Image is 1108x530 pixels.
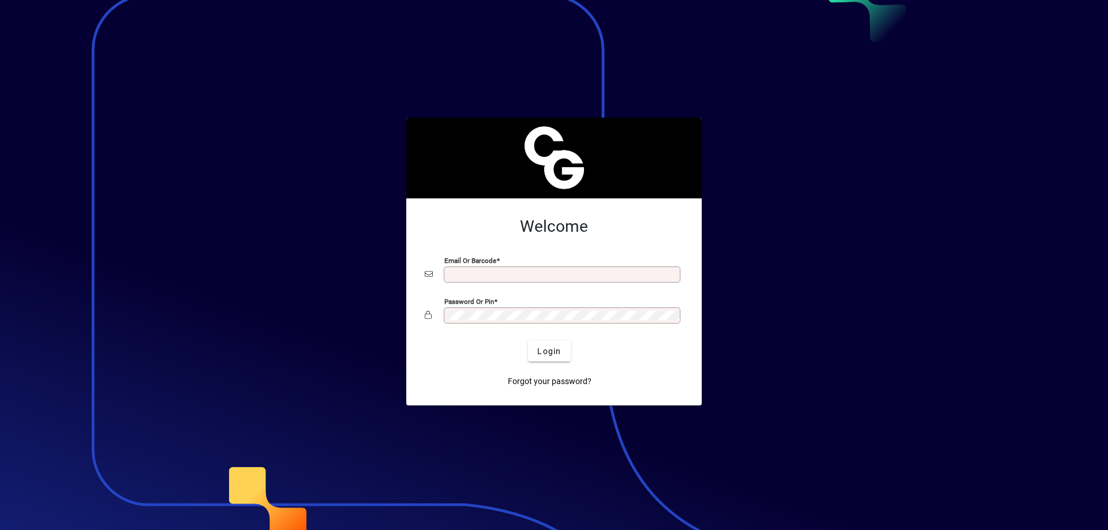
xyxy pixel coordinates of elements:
button: Login [528,341,570,362]
mat-label: Password or Pin [444,298,494,306]
a: Forgot your password? [503,371,596,392]
mat-label: Email or Barcode [444,257,496,265]
span: Forgot your password? [508,375,592,388]
h2: Welcome [425,217,683,236]
span: Login [537,345,561,358]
